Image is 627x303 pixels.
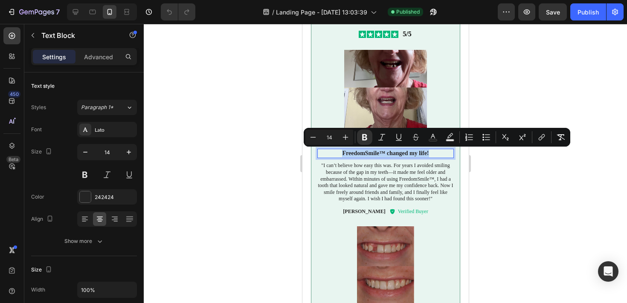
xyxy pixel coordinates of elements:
[539,3,567,20] button: Save
[578,8,599,17] div: Publish
[31,146,54,158] div: Size
[6,156,20,163] div: Beta
[15,202,151,285] img: gempages_581519432816263763-b031ec96-93aa-41ea-b07f-06513316e8b0.png
[304,128,570,147] div: Editor contextual toolbar
[64,237,104,245] div: Show more
[42,52,66,61] p: Settings
[31,214,55,225] div: Align
[31,234,137,249] button: Show more
[95,126,135,134] div: Lato
[56,7,60,17] p: 7
[31,286,45,294] div: Width
[31,104,46,111] div: Styles
[31,264,54,276] div: Size
[31,126,42,133] div: Font
[31,82,55,90] div: Text style
[546,9,560,16] span: Save
[272,8,274,17] span: /
[77,100,137,115] button: Paragraph 1*
[276,8,367,17] span: Landing Page - [DATE] 13:03:39
[161,3,195,20] div: Undo/Redo
[3,3,64,20] button: 7
[41,30,114,40] p: Text Block
[598,261,618,282] div: Open Intercom Messenger
[81,104,113,111] span: Paragraph 1*
[78,282,136,297] input: Auto
[31,193,44,201] div: Color
[95,193,135,201] div: 242424
[570,3,606,20] button: Publish
[8,91,20,98] div: 450
[302,24,469,303] iframe: Design area
[396,8,420,16] span: Published
[84,52,113,61] p: Advanced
